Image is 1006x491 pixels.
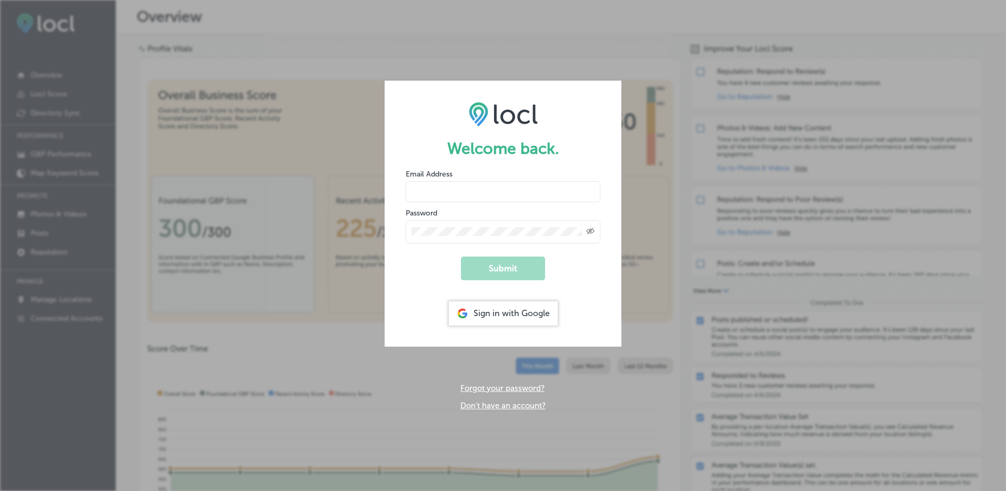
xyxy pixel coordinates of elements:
[449,301,558,326] div: Sign in with Google
[586,227,595,237] span: Toggle password visibility
[406,209,437,218] label: Password
[406,139,600,158] h1: Welcome back.
[460,384,545,393] a: Forgot your password?
[461,257,545,280] button: Submit
[460,401,546,410] a: Don't have an account?
[406,170,452,179] label: Email Address
[469,102,538,126] img: LOCL logo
